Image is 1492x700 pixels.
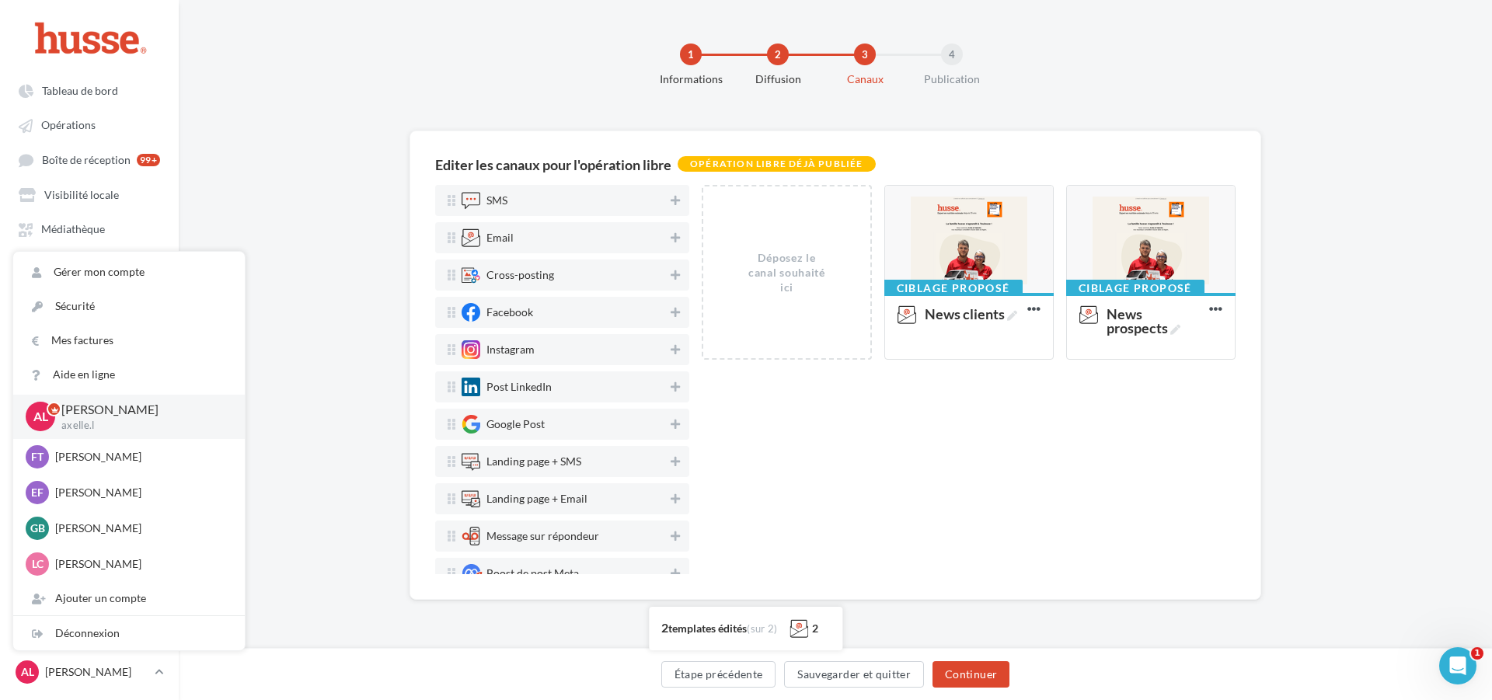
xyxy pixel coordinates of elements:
p: [PERSON_NAME] [55,485,226,500]
div: 3 [854,44,876,65]
p: axelle.l [61,419,220,433]
div: Google Post [486,419,545,430]
div: Diffusion [728,71,828,87]
p: [PERSON_NAME] [55,449,226,465]
a: Aide en ligne [13,357,245,392]
a: Tableau de bord [9,76,169,104]
div: 2 [767,44,789,65]
div: Ciblage proposé [884,280,1023,295]
div: Publication [902,71,1002,87]
div: Instagram [486,344,535,355]
p: [PERSON_NAME] [55,521,226,536]
button: Continuer [932,661,1009,688]
span: News clients [925,307,1017,321]
span: 2 [661,620,668,635]
div: 99+ [137,154,160,166]
span: Visibilité locale [44,188,119,201]
span: LC [32,556,44,572]
div: Ajouter un compte [13,581,245,615]
div: Cross-posting [486,270,554,280]
span: Tableau de bord [42,84,118,97]
div: Email [486,232,514,243]
div: Facebook [486,307,533,318]
span: (sur 2) [747,622,777,635]
a: Médiathèque [9,214,169,242]
div: 2 [812,621,818,636]
p: [PERSON_NAME] [45,664,148,680]
p: [PERSON_NAME] [61,401,220,419]
button: Sauvegarder et quitter [784,661,924,688]
p: [PERSON_NAME] [55,556,226,572]
a: Gérer mon compte [13,255,245,289]
a: Boîte de réception 99+ [9,145,169,174]
div: Landing page + Email [486,493,587,504]
div: Editer les canaux pour l'opération libre [435,158,671,172]
div: Opération libre déjà publiée [678,156,876,172]
div: 4 [941,44,963,65]
span: Médiathèque [41,223,105,236]
span: Boîte de réception [42,153,131,166]
span: GB [30,521,45,536]
iframe: Intercom live chat [1439,647,1476,684]
span: templates édités [668,622,747,635]
div: Canaux [815,71,915,87]
div: Déposez le canal souhaité ici [745,250,828,295]
div: Boost de post Meta [486,568,579,579]
span: EF [31,485,44,500]
span: AL [21,664,34,680]
div: Message sur répondeur [486,531,599,542]
a: Sécurité [13,289,245,323]
div: Informations [641,71,741,87]
a: Campagnes [9,284,169,312]
div: Post LinkedIn [486,381,552,392]
a: Mes factures [13,323,245,357]
a: Équipe [9,249,169,277]
div: 1 [680,44,702,65]
span: News clients [898,307,1023,324]
span: 1 [1471,647,1483,660]
a: Visibilité locale [9,180,169,208]
span: FT [31,449,44,465]
div: Landing page + SMS [486,456,581,467]
span: News prospects [1079,307,1209,324]
a: Opérations [9,110,169,138]
div: Ciblage proposé [1066,280,1204,295]
span: AL [33,408,48,426]
a: AL [PERSON_NAME] [12,657,166,687]
div: SMS [486,195,507,206]
span: News prospects [1107,307,1203,335]
span: Opérations [41,119,96,132]
div: Déconnexion [13,616,245,650]
button: Étape précédente [661,661,776,688]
